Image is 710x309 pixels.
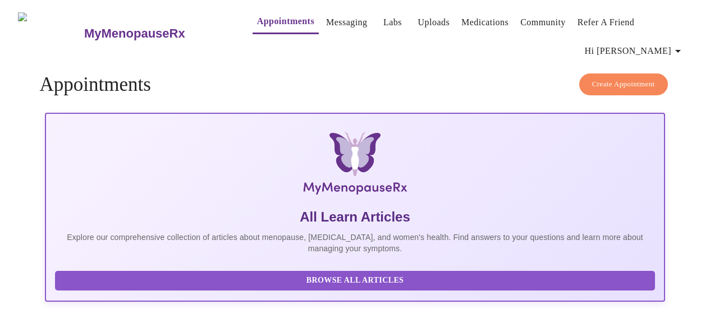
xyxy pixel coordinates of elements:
[66,274,643,288] span: Browse All Articles
[55,275,657,284] a: Browse All Articles
[461,15,509,30] a: Medications
[257,13,314,29] a: Appointments
[585,43,685,59] span: Hi [PERSON_NAME]
[55,208,654,226] h5: All Learn Articles
[592,78,655,91] span: Create Appointment
[578,15,635,30] a: Refer a Friend
[375,11,411,34] button: Labs
[322,11,372,34] button: Messaging
[326,15,367,30] a: Messaging
[253,10,319,34] button: Appointments
[414,11,455,34] button: Uploads
[84,26,185,41] h3: MyMenopauseRx
[516,11,570,34] button: Community
[39,73,670,96] h4: Appointments
[457,11,513,34] button: Medications
[383,15,402,30] a: Labs
[55,232,654,254] p: Explore our comprehensive collection of articles about menopause, [MEDICAL_DATA], and women's hea...
[55,271,654,290] button: Browse All Articles
[18,12,83,54] img: MyMenopauseRx Logo
[580,40,689,62] button: Hi [PERSON_NAME]
[573,11,639,34] button: Refer a Friend
[148,132,561,199] img: MyMenopauseRx Logo
[579,73,668,95] button: Create Appointment
[418,15,450,30] a: Uploads
[520,15,566,30] a: Community
[83,14,230,53] a: MyMenopauseRx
